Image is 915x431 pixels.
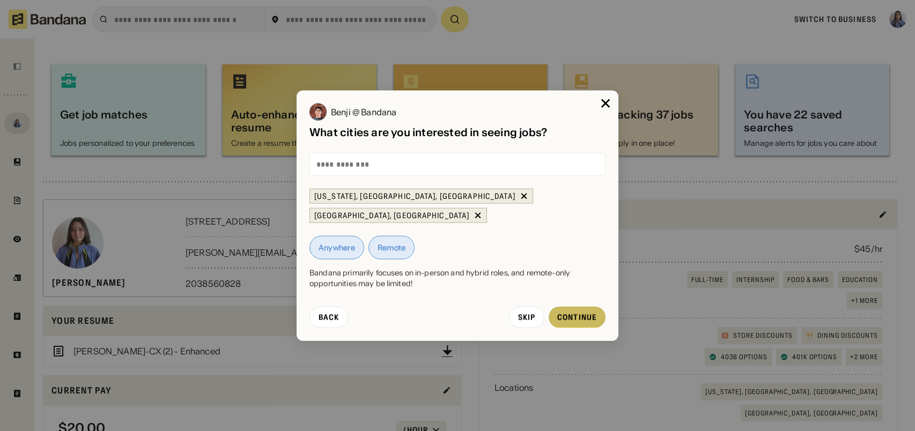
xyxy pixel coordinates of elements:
div: Back [319,313,339,321]
img: Benji @ Bandana [309,103,327,121]
div: Skip [518,313,535,321]
div: Benji @ Bandana [331,108,396,116]
div: Bandana primarily focuses on in-person and hybrid roles, and remote-only opportunities may be lim... [309,268,606,289]
div: [GEOGRAPHIC_DATA], [GEOGRAPHIC_DATA] [314,211,469,220]
div: Remote [378,243,405,252]
div: Continue [557,313,597,321]
div: Anywhere [319,243,355,252]
div: [US_STATE], [GEOGRAPHIC_DATA], [GEOGRAPHIC_DATA] [314,191,515,201]
div: What cities are you interested in seeing jobs? [309,125,606,140]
